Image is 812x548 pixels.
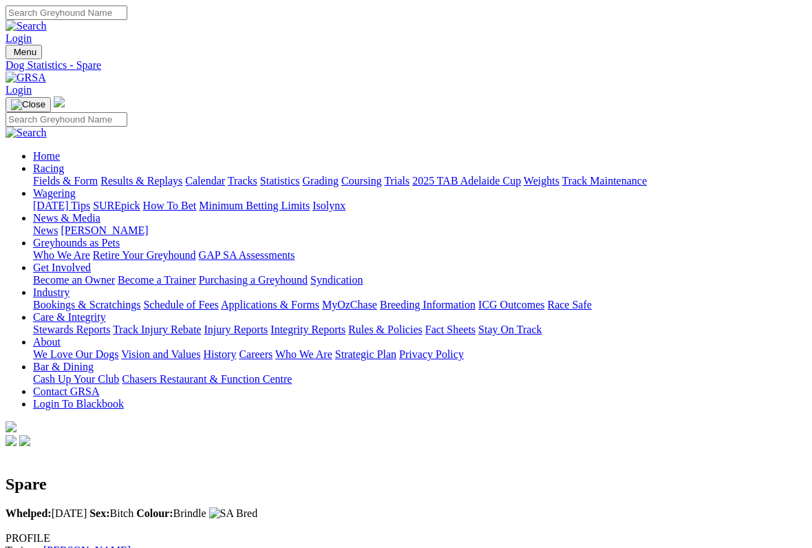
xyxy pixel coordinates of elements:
a: We Love Our Dogs [33,348,118,360]
a: Login To Blackbook [33,398,124,410]
a: Fields & Form [33,175,98,187]
a: Race Safe [547,299,591,310]
a: Stewards Reports [33,324,110,335]
a: Industry [33,286,70,298]
a: Bookings & Scratchings [33,299,140,310]
a: Breeding Information [380,299,476,310]
input: Search [6,6,127,20]
img: facebook.svg [6,435,17,446]
button: Toggle navigation [6,45,42,59]
img: logo-grsa-white.png [54,96,65,107]
a: Vision and Values [121,348,200,360]
span: Menu [14,47,36,57]
a: Schedule of Fees [143,299,218,310]
a: ICG Outcomes [478,299,544,310]
a: How To Bet [143,200,197,211]
a: Statistics [260,175,300,187]
a: MyOzChase [322,299,377,310]
a: Become an Owner [33,274,115,286]
img: GRSA [6,72,46,84]
span: [DATE] [6,507,87,519]
a: Strategic Plan [335,348,396,360]
a: Weights [524,175,559,187]
a: News & Media [33,212,100,224]
span: Bitch [89,507,133,519]
a: Isolynx [312,200,345,211]
div: Bar & Dining [33,373,806,386]
a: Login [6,32,32,44]
input: Search [6,112,127,127]
div: News & Media [33,224,806,237]
img: Close [11,99,45,110]
button: Toggle navigation [6,97,51,112]
a: 2025 TAB Adelaide Cup [412,175,521,187]
a: Bar & Dining [33,361,94,372]
b: Colour: [136,507,173,519]
a: Racing [33,162,64,174]
a: [DATE] Tips [33,200,90,211]
a: Results & Replays [100,175,182,187]
a: About [33,336,61,348]
a: Syndication [310,274,363,286]
a: SUREpick [93,200,140,211]
div: Get Involved [33,274,806,286]
a: Who We Are [275,348,332,360]
img: SA Bred [209,507,258,520]
a: Rules & Policies [348,324,423,335]
span: Brindle [136,507,206,519]
img: twitter.svg [19,435,30,446]
a: Integrity Reports [270,324,345,335]
a: GAP SA Assessments [199,249,295,261]
a: Wagering [33,187,76,199]
a: Stay On Track [478,324,542,335]
a: Privacy Policy [399,348,464,360]
img: Search [6,127,47,139]
a: Get Involved [33,262,91,273]
img: logo-grsa-white.png [6,421,17,432]
a: Track Injury Rebate [113,324,201,335]
a: Trials [384,175,409,187]
b: Whelped: [6,507,52,519]
a: Track Maintenance [562,175,647,187]
div: Care & Integrity [33,324,806,336]
div: Wagering [33,200,806,212]
h2: Spare [6,475,806,494]
a: [PERSON_NAME] [61,224,148,236]
a: Calendar [185,175,225,187]
a: Home [33,150,60,162]
a: Greyhounds as Pets [33,237,120,249]
a: Care & Integrity [33,311,106,323]
a: Injury Reports [204,324,268,335]
a: Purchasing a Greyhound [199,274,308,286]
a: Careers [239,348,273,360]
a: Become a Trainer [118,274,196,286]
a: Dog Statistics - Spare [6,59,806,72]
a: Fact Sheets [425,324,476,335]
a: Cash Up Your Club [33,373,119,385]
a: Login [6,84,32,96]
a: Tracks [228,175,257,187]
div: About [33,348,806,361]
div: Greyhounds as Pets [33,249,806,262]
a: Contact GRSA [33,386,99,397]
a: News [33,224,58,236]
img: Search [6,20,47,32]
a: Applications & Forms [221,299,319,310]
a: Who We Are [33,249,90,261]
a: Retire Your Greyhound [93,249,196,261]
a: Chasers Restaurant & Function Centre [122,373,292,385]
a: Grading [303,175,339,187]
a: Coursing [341,175,382,187]
b: Sex: [89,507,109,519]
a: Minimum Betting Limits [199,200,310,211]
div: PROFILE [6,532,806,545]
div: Industry [33,299,806,311]
div: Racing [33,175,806,187]
a: History [203,348,236,360]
